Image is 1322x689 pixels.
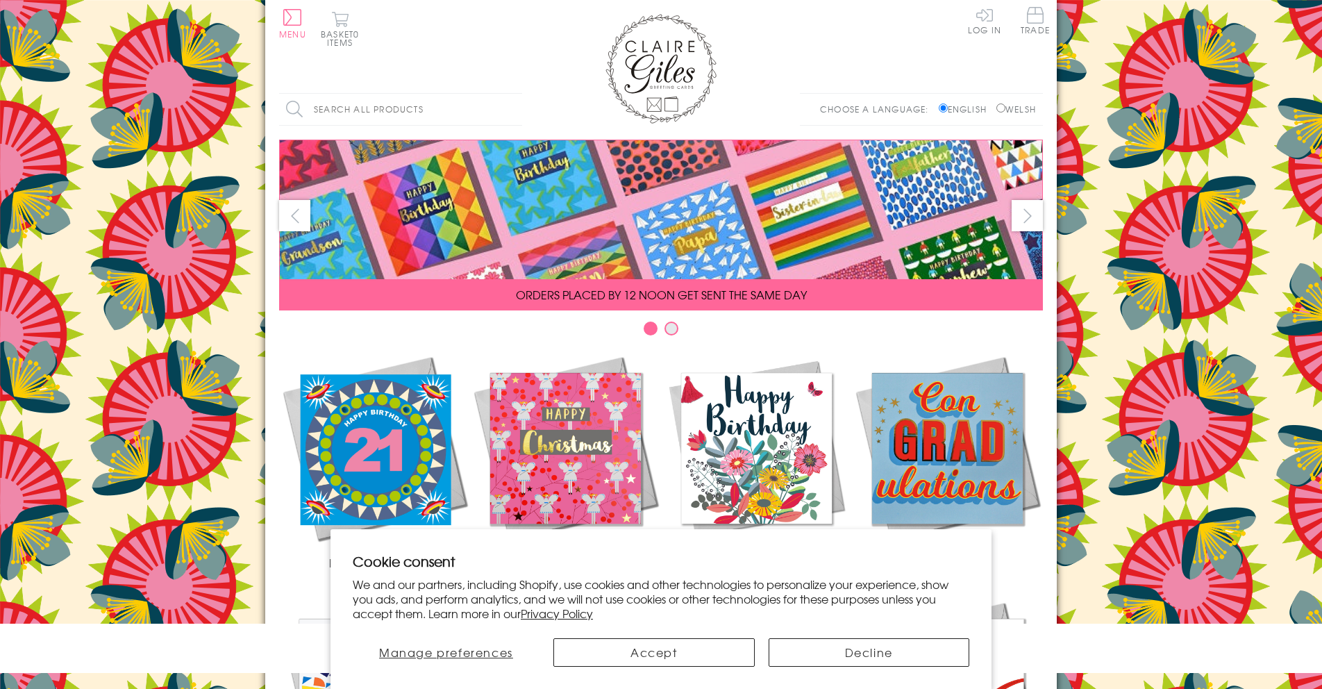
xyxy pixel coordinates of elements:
button: prev [279,200,310,231]
button: Decline [769,638,970,667]
label: English [939,103,994,115]
a: New Releases [279,353,470,571]
button: Accept [553,638,755,667]
div: Carousel Pagination [279,321,1043,342]
button: next [1012,200,1043,231]
a: Christmas [470,353,661,571]
p: Choose a language: [820,103,936,115]
label: Welsh [996,103,1036,115]
span: Trade [1021,7,1050,34]
button: Carousel Page 1 (Current Slide) [644,322,658,335]
p: We and our partners, including Shopify, use cookies and other technologies to personalize your ex... [353,577,969,620]
span: 0 items [327,28,359,49]
a: Birthdays [661,353,852,571]
h2: Cookie consent [353,551,969,571]
input: Search all products [279,94,522,125]
button: Basket0 items [321,11,359,47]
button: Menu [279,9,306,38]
a: Privacy Policy [521,605,593,622]
button: Carousel Page 2 [664,322,678,335]
span: New Releases [329,554,420,571]
span: Menu [279,28,306,40]
a: Trade [1021,7,1050,37]
input: Search [508,94,522,125]
span: ORDERS PLACED BY 12 NOON GET SENT THE SAME DAY [516,286,807,303]
span: Manage preferences [379,644,513,661]
input: Welsh [996,103,1005,113]
a: Log In [968,7,1001,34]
a: Academic [852,353,1043,571]
img: Claire Giles Greetings Cards [605,14,717,124]
button: Manage preferences [353,638,539,667]
input: English [939,103,948,113]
